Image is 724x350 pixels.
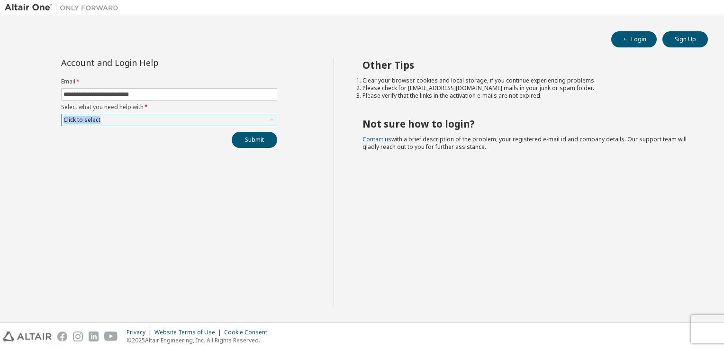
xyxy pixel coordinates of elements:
[73,332,83,341] img: instagram.svg
[104,332,118,341] img: youtube.svg
[362,77,691,84] li: Clear your browser cookies and local storage, if you continue experiencing problems.
[61,103,277,111] label: Select what you need help with
[232,132,277,148] button: Submit
[611,31,657,47] button: Login
[127,336,273,344] p: © 2025 Altair Engineering, Inc. All Rights Reserved.
[61,59,234,66] div: Account and Login Help
[127,329,154,336] div: Privacy
[362,84,691,92] li: Please check for [EMAIL_ADDRESS][DOMAIN_NAME] mails in your junk or spam folder.
[362,118,691,130] h2: Not sure how to login?
[5,3,123,12] img: Altair One
[3,332,52,341] img: altair_logo.svg
[662,31,708,47] button: Sign Up
[61,78,277,85] label: Email
[224,329,273,336] div: Cookie Consent
[362,92,691,100] li: Please verify that the links in the activation e-mails are not expired.
[63,116,100,124] div: Click to select
[62,114,277,126] div: Click to select
[362,135,391,143] a: Contact us
[362,135,687,151] span: with a brief description of the problem, your registered e-mail id and company details. Our suppo...
[362,59,691,71] h2: Other Tips
[154,329,224,336] div: Website Terms of Use
[89,332,99,341] img: linkedin.svg
[57,332,67,341] img: facebook.svg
